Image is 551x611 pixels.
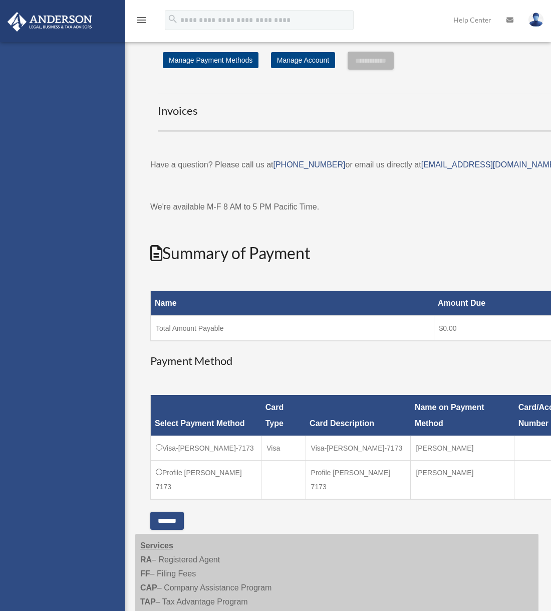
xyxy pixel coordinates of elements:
th: Card Type [261,395,306,436]
td: Visa-[PERSON_NAME]-7173 [151,436,261,460]
td: Profile [PERSON_NAME] 7173 [151,460,261,499]
strong: Services [140,541,173,550]
strong: RA [140,555,152,564]
strong: TAP [140,597,156,606]
td: [PERSON_NAME] [411,460,514,499]
strong: CAP [140,583,157,592]
i: menu [135,14,147,26]
a: [PHONE_NUMBER] [273,160,345,169]
td: Visa-[PERSON_NAME]-7173 [306,436,411,460]
td: Visa [261,436,306,460]
a: Manage Account [271,52,335,68]
th: Select Payment Method [151,395,261,436]
img: Anderson Advisors Platinum Portal [5,12,95,32]
td: [PERSON_NAME] [411,436,514,460]
td: Profile [PERSON_NAME] 7173 [306,460,411,499]
img: User Pic [528,13,543,27]
strong: FF [140,569,150,578]
a: Manage Payment Methods [163,52,258,68]
th: Card Description [306,395,411,436]
th: Name on Payment Method [411,395,514,436]
td: Total Amount Payable [151,316,434,341]
th: Name [151,291,434,316]
i: search [167,14,178,25]
a: menu [135,18,147,26]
